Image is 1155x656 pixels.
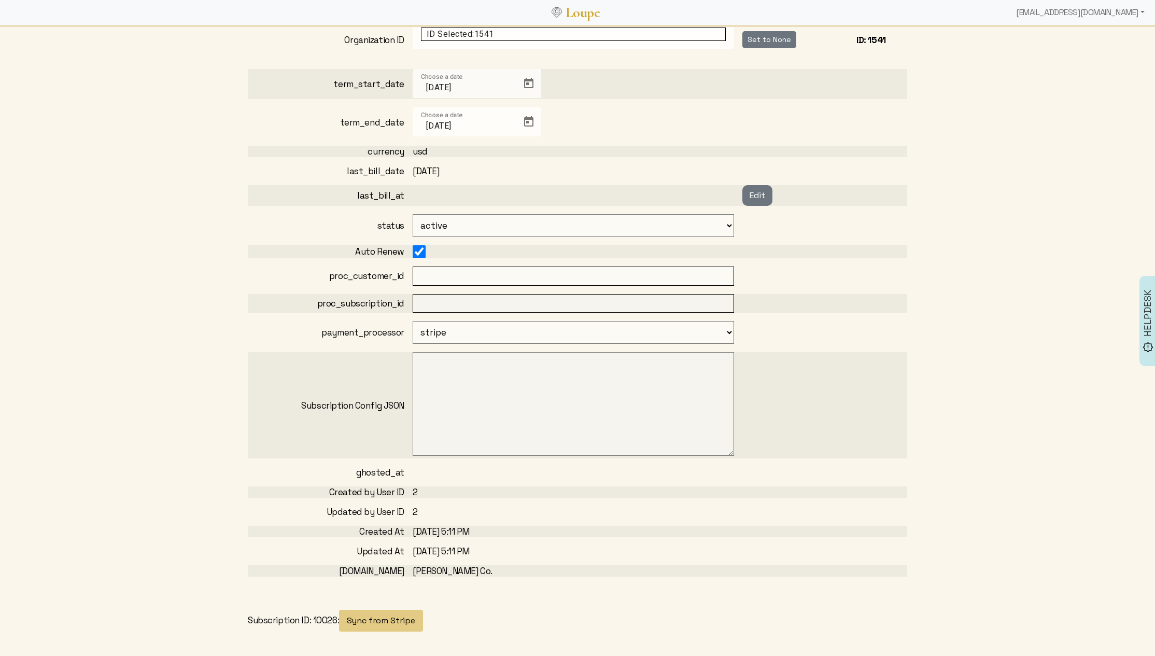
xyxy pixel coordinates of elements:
[248,78,413,90] div: term_start_date
[562,3,603,22] a: Loupe
[1143,341,1153,352] img: brightness_alert_FILL0_wght500_GRAD0_ops.svg
[413,565,742,577] div: [PERSON_NAME] Co.
[339,610,423,632] button: Sync from Stripe
[248,270,413,282] div: proc_customer_id
[421,111,463,119] mat-label: Choose a date
[248,506,413,518] div: Updated by User ID
[248,246,413,257] div: Auto Renew
[248,34,413,46] div: Organization ID
[248,467,413,478] div: ghosted_at
[248,190,413,201] div: last_bill_at
[248,298,413,309] div: proc_subscription_id
[516,109,541,134] button: Open calendar
[421,73,463,80] mat-label: Choose a date
[413,526,742,537] div: [DATE] 5:11 PM
[413,546,742,557] div: [DATE] 5:11 PM
[248,526,413,537] div: Created At
[248,117,413,128] div: term_end_date
[1012,2,1149,23] div: [EMAIL_ADDRESS][DOMAIN_NAME]
[421,27,726,41] input: Enter text to search
[248,146,413,157] div: currency
[742,31,796,48] button: Set to None
[248,400,413,411] div: Subscription Config JSON
[552,7,562,18] img: Loupe Logo
[413,165,742,177] div: [DATE]
[248,165,413,177] div: last_bill_date
[413,146,742,157] div: usd
[248,327,413,338] div: payment_processor
[742,185,772,206] button: Edit
[248,565,413,577] div: [DOMAIN_NAME]
[248,220,413,231] div: status
[413,486,742,498] div: 2
[516,71,541,96] button: Open calendar
[248,615,423,626] app-sync-sub-stripe: Subscription ID: 10026:
[413,506,742,518] div: 2
[248,486,413,498] div: Created by User ID
[856,34,886,46] b: ID: 1541
[248,546,413,557] div: Updated At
